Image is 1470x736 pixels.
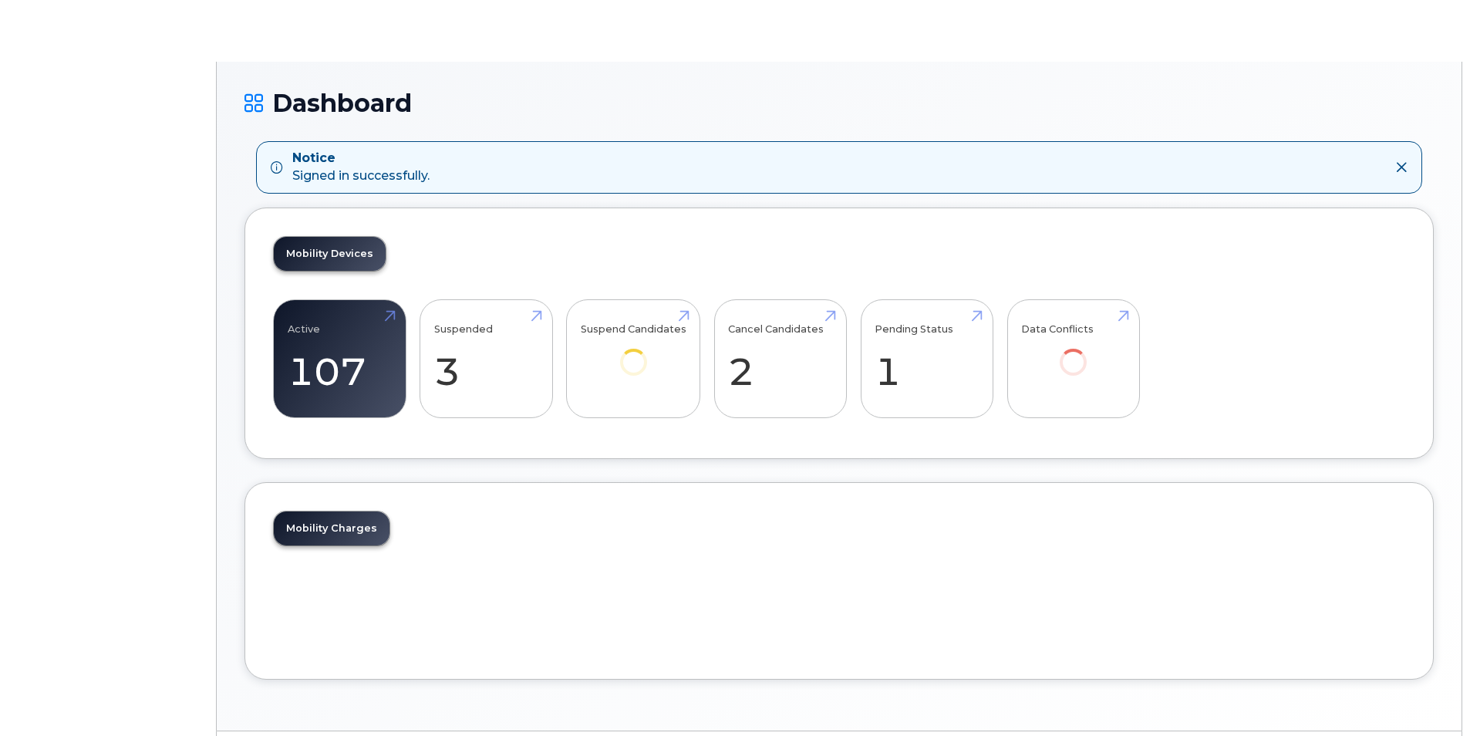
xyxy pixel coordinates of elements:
a: Pending Status 1 [875,308,979,410]
strong: Notice [292,150,430,167]
div: Signed in successfully. [292,150,430,185]
a: Suspend Candidates [581,308,686,397]
a: Active 107 [288,308,392,410]
h1: Dashboard [244,89,1434,116]
a: Mobility Devices [274,237,386,271]
a: Mobility Charges [274,511,389,545]
a: Data Conflicts [1021,308,1125,397]
a: Suspended 3 [434,308,538,410]
a: Cancel Candidates 2 [728,308,832,410]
